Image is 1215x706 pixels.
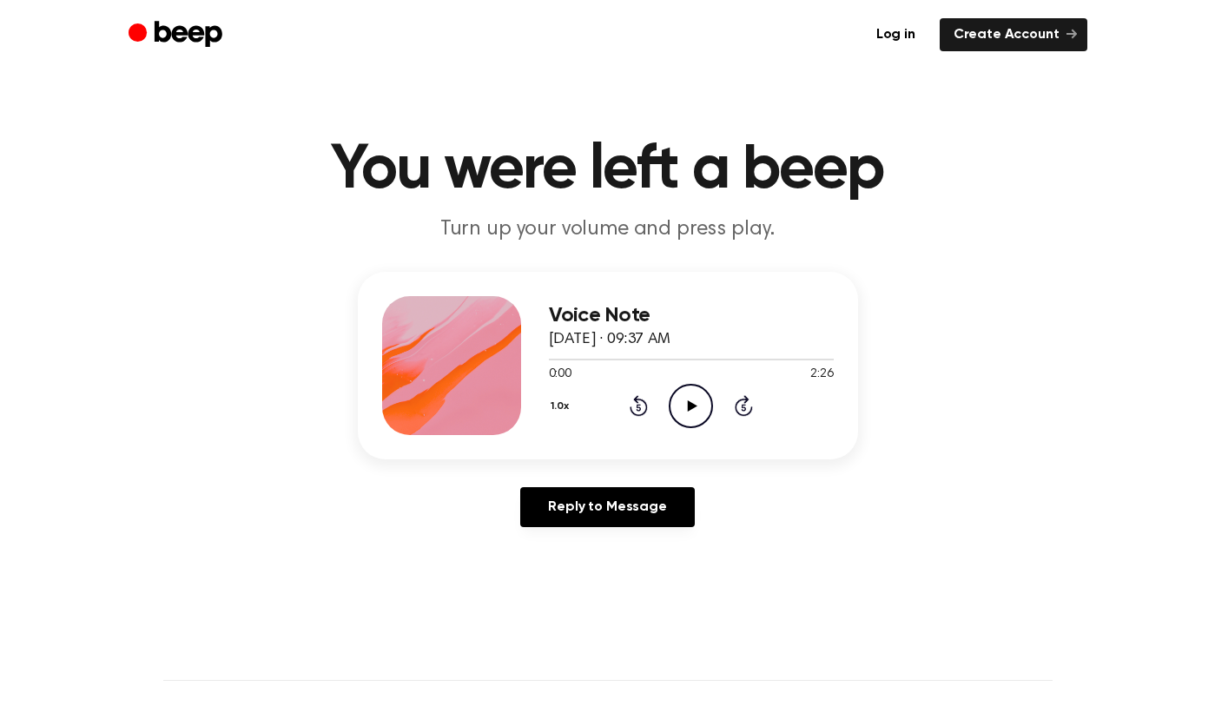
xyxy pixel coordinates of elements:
[810,366,833,384] span: 2:26
[549,304,834,327] h3: Voice Note
[940,18,1087,51] a: Create Account
[129,18,227,52] a: Beep
[163,139,1053,201] h1: You were left a beep
[274,215,941,244] p: Turn up your volume and press play.
[549,392,576,421] button: 1.0x
[549,332,670,347] span: [DATE] · 09:37 AM
[520,487,694,527] a: Reply to Message
[862,18,929,51] a: Log in
[549,366,571,384] span: 0:00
